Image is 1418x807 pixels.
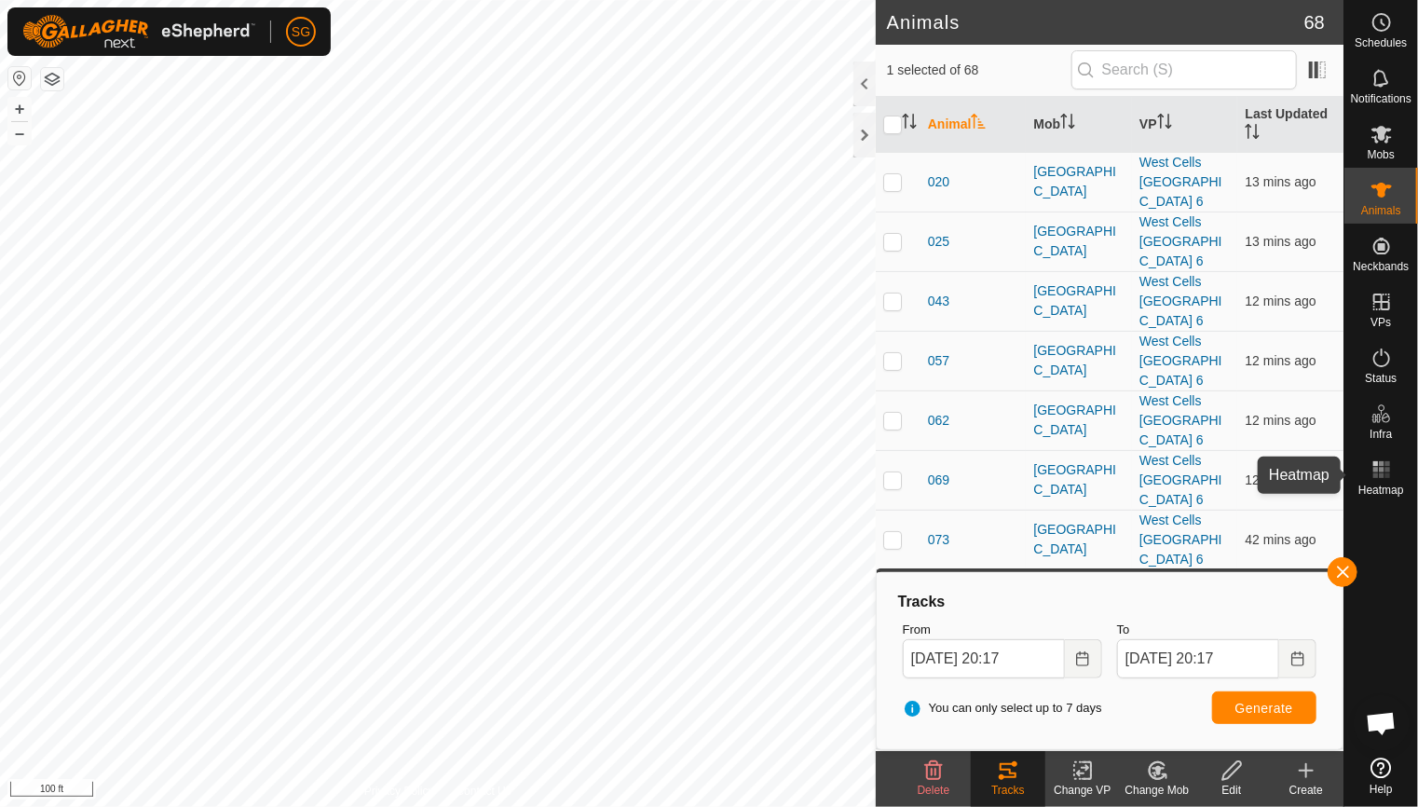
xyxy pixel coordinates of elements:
[1117,621,1316,639] label: To
[1304,8,1325,36] span: 68
[1245,234,1316,249] span: 7 Oct 2025, 8:05 pm
[903,621,1102,639] label: From
[1033,401,1125,440] div: [GEOGRAPHIC_DATA]
[1033,520,1125,559] div: [GEOGRAPHIC_DATA]
[1269,782,1343,799] div: Create
[918,784,950,797] span: Delete
[1139,513,1222,567] a: West Cells [GEOGRAPHIC_DATA] 6
[1365,373,1397,384] span: Status
[1355,37,1407,48] span: Schedules
[1139,751,1222,805] a: West Cells [GEOGRAPHIC_DATA] 6
[1370,784,1393,795] span: Help
[902,116,917,131] p-sorticon: Activate to sort
[1045,782,1120,799] div: Change VP
[1033,460,1125,499] div: [GEOGRAPHIC_DATA]
[8,122,31,144] button: –
[928,530,949,550] span: 073
[1245,127,1260,142] p-sorticon: Activate to sort
[1139,453,1222,507] a: West Cells [GEOGRAPHIC_DATA] 6
[887,61,1071,80] span: 1 selected of 68
[1212,691,1316,724] button: Generate
[1245,413,1316,428] span: 7 Oct 2025, 8:06 pm
[1132,97,1238,153] th: VP
[1033,222,1125,261] div: [GEOGRAPHIC_DATA]
[971,116,986,131] p-sorticon: Activate to sort
[1139,155,1222,209] a: West Cells [GEOGRAPHIC_DATA] 6
[1065,639,1102,678] button: Choose Date
[1139,214,1222,268] a: West Cells [GEOGRAPHIC_DATA] 6
[1245,174,1316,189] span: 7 Oct 2025, 8:05 pm
[1245,294,1316,308] span: 7 Oct 2025, 8:06 pm
[1060,116,1075,131] p-sorticon: Activate to sort
[895,591,1324,613] div: Tracks
[1245,532,1316,547] span: 7 Oct 2025, 7:36 pm
[8,67,31,89] button: Reset Map
[928,292,949,311] span: 043
[1139,274,1222,328] a: West Cells [GEOGRAPHIC_DATA] 6
[1033,341,1125,380] div: [GEOGRAPHIC_DATA]
[1370,317,1391,328] span: VPs
[928,411,949,431] span: 062
[1245,353,1316,368] span: 7 Oct 2025, 8:06 pm
[928,351,949,371] span: 057
[1033,162,1125,201] div: [GEOGRAPHIC_DATA]
[1120,782,1194,799] div: Change Mob
[41,68,63,90] button: Map Layers
[1139,334,1222,388] a: West Cells [GEOGRAPHIC_DATA] 6
[1279,639,1316,678] button: Choose Date
[1235,701,1293,716] span: Generate
[1344,750,1418,802] a: Help
[928,471,949,490] span: 069
[1353,261,1409,272] span: Neckbands
[1237,97,1343,153] th: Last Updated
[1139,393,1222,447] a: West Cells [GEOGRAPHIC_DATA] 6
[8,98,31,120] button: +
[928,172,949,192] span: 020
[1370,429,1392,440] span: Infra
[928,232,949,252] span: 025
[903,699,1102,718] span: You can only select up to 7 days
[920,97,1027,153] th: Animal
[457,783,511,800] a: Contact Us
[1194,782,1269,799] div: Edit
[1026,97,1132,153] th: Mob
[1368,149,1395,160] span: Mobs
[1361,205,1401,216] span: Animals
[1358,485,1404,496] span: Heatmap
[22,15,255,48] img: Gallagher Logo
[887,11,1304,34] h2: Animals
[1354,695,1410,751] div: Open chat
[1071,50,1297,89] input: Search (S)
[1245,472,1316,487] span: 7 Oct 2025, 8:06 pm
[1033,281,1125,321] div: [GEOGRAPHIC_DATA]
[971,782,1045,799] div: Tracks
[364,783,434,800] a: Privacy Policy
[1351,93,1411,104] span: Notifications
[292,22,310,42] span: SG
[1157,116,1172,131] p-sorticon: Activate to sort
